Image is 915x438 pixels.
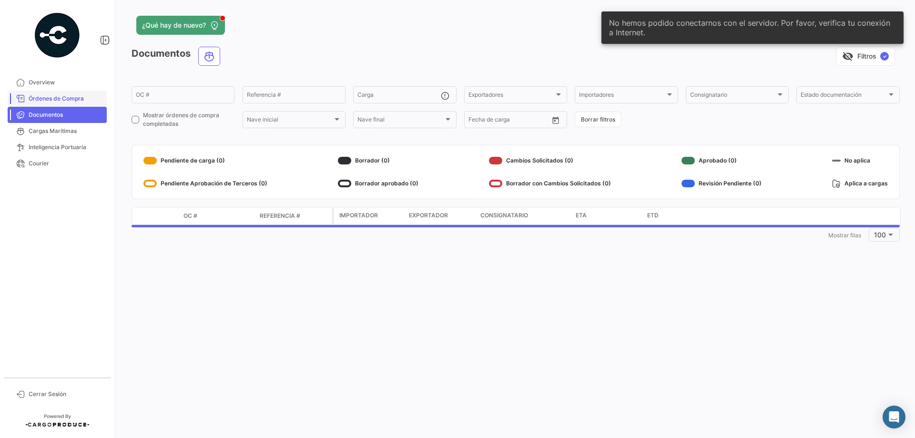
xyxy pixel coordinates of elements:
span: Estado documentación [801,93,886,100]
div: Cambios Solicitados (0) [489,153,611,168]
div: Borrador con Cambios Solicitados (0) [489,176,611,191]
span: Importador [339,211,378,220]
datatable-header-cell: Referencia # [256,208,332,224]
span: ETD [647,211,659,220]
input: Hasta [492,118,530,124]
span: Mostrar filas [828,232,861,239]
span: Nave inicial [247,118,333,124]
span: ✓ [880,52,889,61]
span: Consignatario [690,93,776,100]
span: Courier [29,159,103,168]
div: No aplica [832,153,888,168]
span: Importadores [579,93,665,100]
span: OC # [183,212,197,220]
a: Courier [8,155,107,172]
span: Documentos [29,111,103,119]
span: Exportador [409,211,448,220]
span: Inteligencia Portuaria [29,143,103,152]
span: Mostrar órdenes de compra completadas [143,111,234,128]
span: ¿Qué hay de nuevo? [142,20,206,30]
span: 100 [874,231,886,239]
datatable-header-cell: ETD [643,207,715,224]
a: Órdenes de Compra [8,91,107,107]
span: Cargas Marítimas [29,127,103,135]
button: Borrar filtros [575,112,621,127]
a: Inteligencia Portuaria [8,139,107,155]
div: Revisión Pendiente (0) [681,176,762,191]
span: Overview [29,78,103,87]
a: Cargas Marítimas [8,123,107,139]
a: Overview [8,74,107,91]
h3: Documentos [132,47,223,66]
button: Open calendar [549,113,563,127]
button: ¿Qué hay de nuevo? [136,16,225,35]
span: visibility_off [842,51,854,62]
div: Borrador aprobado (0) [338,176,418,191]
img: powered-by.png [33,11,81,59]
span: Órdenes de Compra [29,94,103,103]
span: Cerrar Sesión [29,390,103,398]
datatable-header-cell: ETA [572,207,643,224]
span: No hemos podido conectarnos con el servidor. Por favor, verifica tu conexión a Internet. [609,18,896,37]
datatable-header-cell: Exportador [405,207,477,224]
button: Ocean [199,47,220,65]
datatable-header-cell: OC # [180,208,256,224]
span: Nave final [357,118,443,124]
span: ETA [576,211,587,220]
datatable-header-cell: Consignatario [477,207,572,224]
a: Documentos [8,107,107,123]
datatable-header-cell: Modo de Transporte [151,212,180,220]
div: Aprobado (0) [681,153,762,168]
div: Pendiente de carga (0) [143,153,267,168]
span: Consignatario [480,211,528,220]
input: Desde [468,118,486,124]
div: Abrir Intercom Messenger [883,406,905,428]
span: Exportadores [468,93,554,100]
button: visibility_offFiltros✓ [836,47,895,66]
datatable-header-cell: Importador [334,207,405,224]
span: Referencia # [260,212,300,220]
div: Pendiente Aprobación de Terceros (0) [143,176,267,191]
div: Borrador (0) [338,153,418,168]
div: Aplica a cargas [832,176,888,191]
